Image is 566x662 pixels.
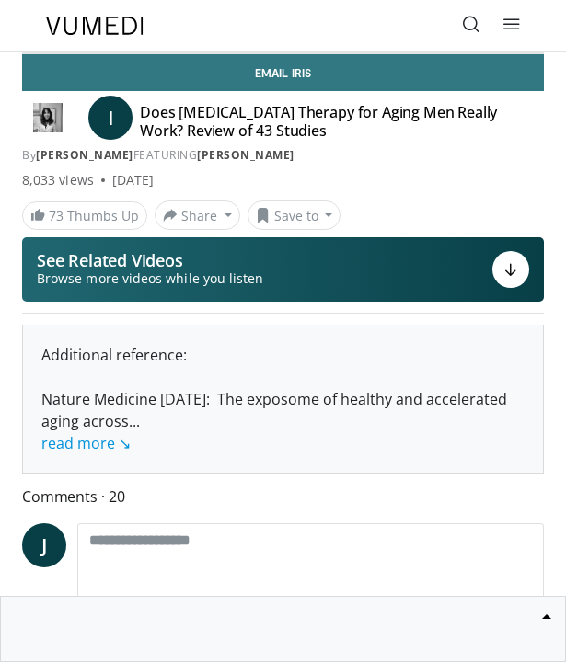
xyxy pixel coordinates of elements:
[41,433,131,453] a: read more ↘
[22,237,544,302] button: See Related Videos Browse more videos while you listen
[22,54,544,91] a: Email Iris
[41,344,525,454] div: Additional reference: Nature Medicine [DATE]: The exposome of healthy and accelerated aging across
[22,523,66,567] a: J
[22,171,94,189] span: 8,033 views
[155,200,240,230] button: Share
[49,207,64,224] span: 73
[36,147,133,163] a: [PERSON_NAME]
[112,171,154,189] div: [DATE]
[197,147,295,163] a: [PERSON_NAME]
[22,485,544,508] span: Comments 20
[140,103,508,140] h4: Does [MEDICAL_DATA] Therapy for Aging Men Really Work? Review of 43 Studies
[22,147,544,164] div: By FEATURING
[22,103,74,132] img: Dr. Iris Gorfinkel
[46,17,144,35] img: VuMedi Logo
[88,96,133,140] a: I
[22,201,147,230] a: 73 Thumbs Up
[37,251,263,269] p: See Related Videos
[37,269,263,288] span: Browse more videos while you listen
[248,200,341,230] button: Save to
